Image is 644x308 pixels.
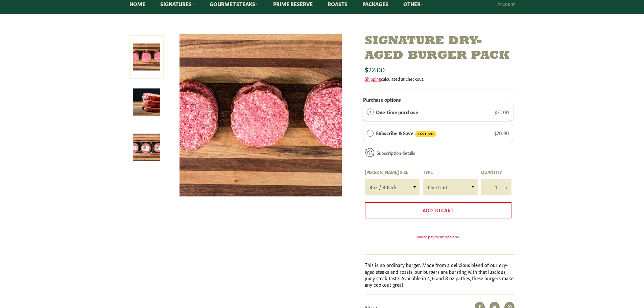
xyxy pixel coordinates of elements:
a: Subscription details [377,149,415,156]
span: Add to Cart [423,207,453,213]
a: Shipping [365,75,381,82]
label: Quantity [481,169,511,175]
div: One-time purchase [367,108,374,116]
img: Signature Dry-Aged Burger Pack [133,134,160,161]
label: Subscribe & Save [376,129,436,137]
div: calculated at checkout. [365,76,515,82]
button: Increase item quantity by one [501,179,511,195]
span: $22.00 [495,109,509,115]
img: Signature Dry-Aged Burger Pack [133,89,160,116]
button: Reduce item quantity by one [481,179,491,195]
div: Subscribe & Save [367,129,374,137]
h1: Signature Dry-Aged Burger Pack [365,34,515,63]
a: More payment options [365,234,511,239]
label: [PERSON_NAME] Size [365,169,420,175]
label: Type [423,169,478,175]
span: $20.90 [494,129,509,136]
span: SAVE 5% [415,131,436,137]
p: This is no ordinary burger. Made from a delicious blend of our dry-aged steaks and roasts, our bu... [365,262,515,288]
img: Signature Dry-Aged Burger Pack [180,34,342,196]
label: One-time purchase [376,108,418,116]
span: $22.00 [365,64,385,74]
label: Purchase options [363,96,401,103]
button: Add to Cart [365,202,511,218]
